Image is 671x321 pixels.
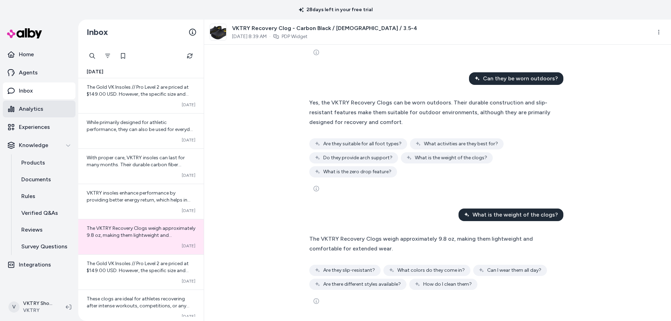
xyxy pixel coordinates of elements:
a: Survey Questions [14,238,75,255]
a: With proper care, VKTRY insoles can last for many months. Their durable carbon fiber construction... [78,148,204,184]
span: Can they be worn outdoors? [483,74,558,83]
a: The Gold VK Insoles // Pro Level 2 are priced at $149.00 USD. However, the specific size and vari... [78,254,204,290]
a: Products [14,154,75,171]
span: The Gold VK Insoles // Pro Level 2 are priced at $149.00 USD. However, the specific size and vari... [87,84,193,125]
span: The Gold VK Insoles // Pro Level 2 are priced at $149.00 USD. However, the specific size and vari... [87,261,189,308]
span: Yes, the VKTRY Recovery Clogs can be worn outdoors. Their durable construction and slip-resistant... [309,99,550,125]
p: VKTRY Shopify [23,300,55,307]
button: Knowledge [3,137,75,154]
span: [DATE] [182,243,195,249]
a: Analytics [3,101,75,117]
span: VKTRY Recovery Clog - Carbon Black / [DEMOGRAPHIC_DATA] / 3.5-4 [232,24,417,32]
p: Survey Questions [21,242,67,251]
span: Can I wear them all day? [487,267,541,274]
p: Analytics [19,105,43,113]
button: Filter [101,49,115,63]
p: Documents [21,175,51,184]
span: The VKTRY Recovery Clogs weigh approximately 9.8 oz, making them lightweight and comfortable for ... [87,225,195,245]
p: Knowledge [19,141,48,149]
a: VKTRY insoles enhance performance by providing better energy return, which helps in reducing fati... [78,184,204,219]
span: · [269,33,270,40]
button: See more [309,294,323,308]
a: Verified Q&As [14,205,75,221]
button: See more [309,45,323,59]
span: What is the zero drop feature? [323,168,391,175]
p: Products [21,159,45,167]
span: [DATE] [87,68,103,75]
span: [DATE] [182,137,195,143]
button: VVKTRY ShopifyVKTRY [4,296,60,318]
a: Experiences [3,119,75,136]
p: Verified Q&As [21,209,58,217]
span: [DATE] [182,173,195,178]
img: alby Logo [7,28,42,38]
span: What is the weight of the clogs? [415,154,487,161]
span: [DATE] [182,102,195,108]
button: Refresh [183,49,197,63]
a: Reviews [14,221,75,238]
a: Documents [14,171,75,188]
span: VKTRY [23,307,55,314]
span: What is the weight of the clogs? [472,211,558,219]
a: The Gold VK Insoles // Pro Level 2 are priced at $149.00 USD. However, the specific size and vari... [78,78,204,113]
span: V [8,301,20,313]
p: 28 days left in your free trial [295,6,377,13]
a: PDP Widget [282,33,308,40]
a: While primarily designed for athletic performance, they can also be used for everyday activities ... [78,113,204,148]
span: [DATE] 8:39 AM [232,33,267,40]
a: Integrations [3,256,75,273]
a: The VKTRY Recovery Clogs weigh approximately 9.8 oz, making them lightweight and comfortable for ... [78,219,204,254]
span: Are they suitable for all foot types? [323,140,402,147]
p: Reviews [21,226,43,234]
span: Do they provide arch support? [323,154,392,161]
button: See more [309,182,323,196]
span: Are there different styles available? [323,281,401,288]
span: What colors do they come in? [397,267,465,274]
p: Home [19,50,34,59]
p: Agents [19,68,38,77]
span: The VKTRY Recovery Clogs weigh approximately 9.8 oz, making them lightweight and comfortable for ... [309,235,533,252]
a: Rules [14,188,75,205]
span: [DATE] [182,314,195,319]
h2: Inbox [87,27,108,37]
p: Integrations [19,261,51,269]
span: How do I clean them? [423,281,472,288]
span: [DATE] [182,208,195,213]
span: VKTRY insoles enhance performance by providing better energy return, which helps in reducing fati... [87,190,191,224]
p: Experiences [19,123,50,131]
img: CLog_Render.210_6122911c-8d78-4fdb-9327-afd5540de824.png [210,24,226,40]
a: Inbox [3,82,75,99]
span: [DATE] [182,278,195,284]
span: While primarily designed for athletic performance, they can also be used for everyday activities ... [87,119,195,146]
span: With proper care, VKTRY insoles can last for many months. Their durable carbon fiber construction... [87,155,185,182]
a: Home [3,46,75,63]
span: What activities are they best for? [424,140,498,147]
a: Agents [3,64,75,81]
span: Are they slip-resistant? [323,267,375,274]
p: Rules [21,192,35,200]
p: Inbox [19,87,33,95]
